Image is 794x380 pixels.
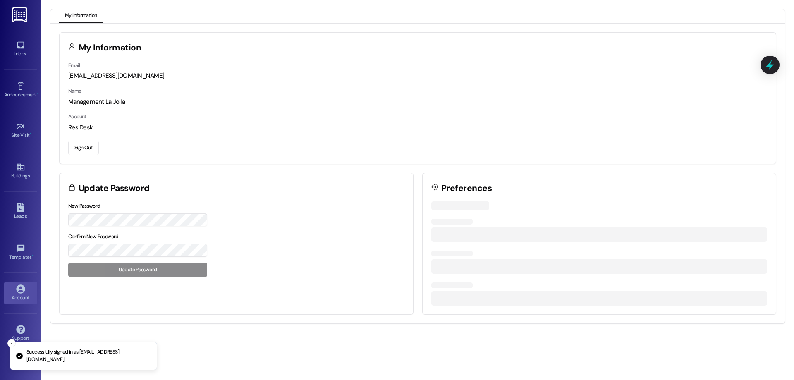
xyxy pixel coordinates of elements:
img: ResiDesk Logo [12,7,29,22]
span: • [32,253,33,259]
span: • [30,131,31,137]
h3: My Information [79,43,141,52]
label: Confirm New Password [68,233,119,240]
h3: Update Password [79,184,150,193]
div: [EMAIL_ADDRESS][DOMAIN_NAME] [68,72,767,80]
div: Management La Jolla [68,98,767,106]
label: Name [68,88,81,94]
button: Close toast [7,339,16,347]
button: My Information [59,9,103,23]
a: Templates • [4,241,37,264]
h3: Preferences [441,184,492,193]
span: • [37,91,38,96]
label: New Password [68,203,100,209]
p: Successfully signed in as [EMAIL_ADDRESS][DOMAIN_NAME] [26,349,150,363]
label: Account [68,113,86,120]
a: Support [4,323,37,345]
a: Site Visit • [4,119,37,142]
label: Email [68,62,80,69]
div: ResiDesk [68,123,767,132]
a: Account [4,282,37,304]
a: Inbox [4,38,37,60]
a: Leads [4,201,37,223]
a: Buildings [4,160,37,182]
button: Sign Out [68,141,99,155]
